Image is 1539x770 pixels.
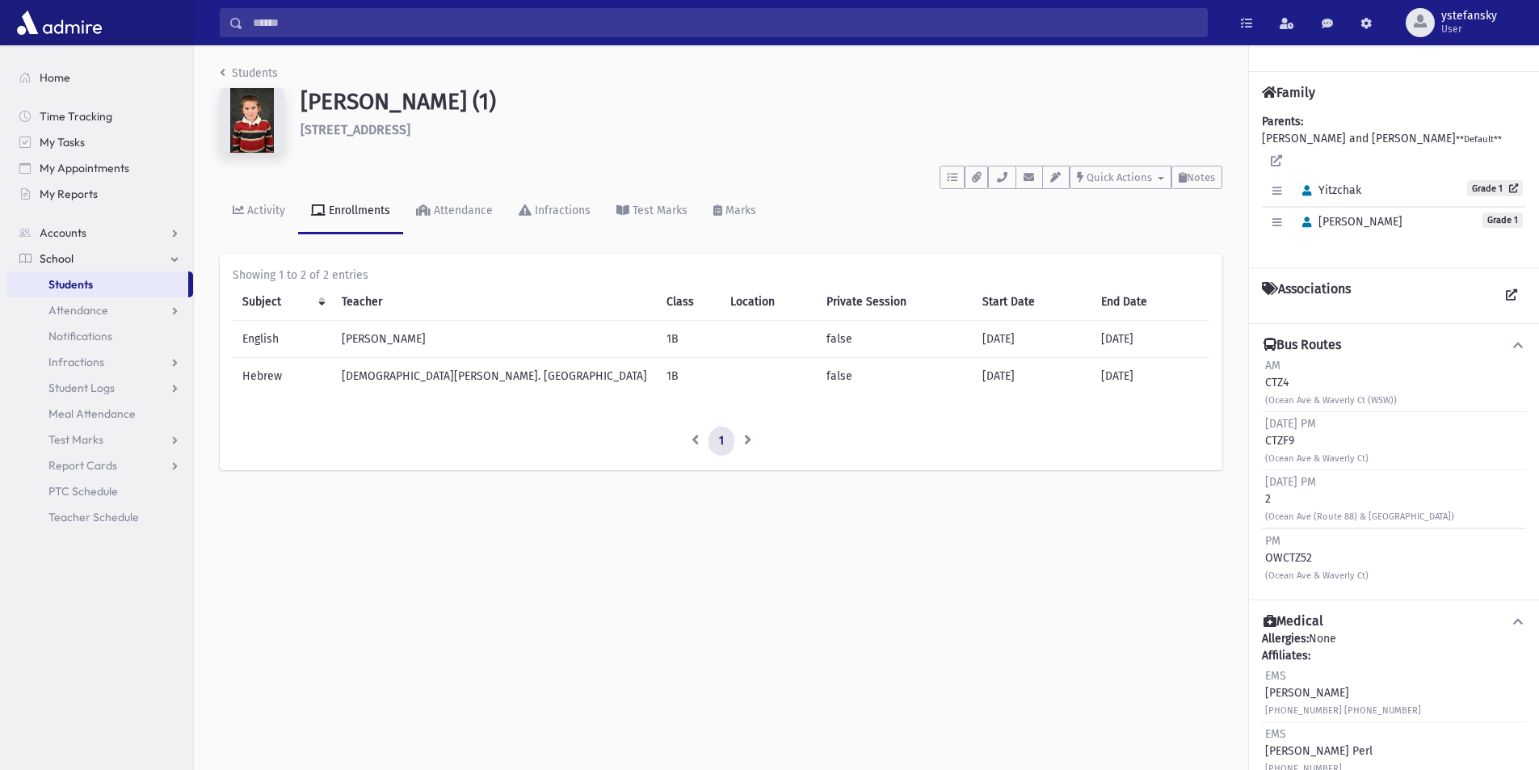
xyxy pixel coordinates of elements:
a: Infractions [6,349,193,375]
th: Location [721,284,817,321]
div: [PERSON_NAME] [1265,667,1421,718]
span: My Reports [40,187,98,201]
a: Grade 1 [1467,180,1523,196]
a: Test Marks [6,427,193,452]
span: [PERSON_NAME] [1295,215,1402,229]
div: OWCTZ52 [1265,532,1369,583]
small: (Ocean Ave & Waverly Ct (WSW)) [1265,395,1397,406]
a: Infractions [506,189,603,234]
a: Students [6,271,188,297]
td: false [817,358,973,395]
a: Activity [220,189,298,234]
a: Students [220,66,278,80]
span: Report Cards [48,458,117,473]
span: Quick Actions [1087,171,1152,183]
th: Private Session [817,284,973,321]
a: Meal Attendance [6,401,193,427]
td: [DATE] [1091,321,1209,358]
span: Student Logs [48,381,115,395]
span: PM [1265,534,1280,548]
td: 1B [657,358,721,395]
small: (Ocean Ave & Waverly Ct) [1265,570,1369,581]
th: Teacher [332,284,657,321]
button: Medical [1262,613,1526,630]
button: Quick Actions [1070,166,1171,189]
span: Notes [1187,171,1215,183]
img: AdmirePro [13,6,106,39]
div: Enrollments [326,204,390,217]
td: [PERSON_NAME] [332,321,657,358]
small: (Ocean Ave (Route 88) & [GEOGRAPHIC_DATA]) [1265,511,1454,522]
span: Time Tracking [40,109,112,124]
span: Teacher Schedule [48,510,139,524]
a: School [6,246,193,271]
a: Enrollments [298,189,403,234]
th: Class [657,284,721,321]
span: User [1441,23,1497,36]
small: [PHONE_NUMBER] [PHONE_NUMBER] [1265,705,1421,716]
b: Parents: [1262,115,1303,128]
td: [DATE] [1091,358,1209,395]
button: Notes [1171,166,1222,189]
a: Marks [700,189,769,234]
b: Affiliates: [1262,649,1310,663]
th: Subject [233,284,332,321]
a: Attendance [403,189,506,234]
div: Activity [244,204,285,217]
span: My Appointments [40,161,129,175]
a: My Appointments [6,155,193,181]
a: My Reports [6,181,193,207]
h4: Family [1262,85,1315,100]
span: Yitzchak [1295,183,1361,197]
a: PTC Schedule [6,478,193,504]
span: Accounts [40,225,86,240]
input: Search [243,8,1207,37]
span: Infractions [48,355,104,369]
a: Attendance [6,297,193,323]
span: ystefansky [1441,10,1497,23]
div: CTZ4 [1265,357,1397,408]
a: Teacher Schedule [6,504,193,530]
span: School [40,251,74,266]
th: Start Date [973,284,1091,321]
td: English [233,321,332,358]
span: Home [40,70,70,85]
span: [DATE] PM [1265,417,1316,431]
a: Home [6,65,193,90]
a: Student Logs [6,375,193,401]
span: AM [1265,359,1280,372]
span: Students [48,277,93,292]
td: false [817,321,973,358]
nav: breadcrumb [220,65,278,88]
span: [DATE] PM [1265,475,1316,489]
span: EMS [1265,669,1286,683]
span: Notifications [48,329,112,343]
span: PTC Schedule [48,484,118,499]
b: Allergies: [1262,632,1309,646]
div: Marks [722,204,756,217]
td: [DATE] [973,321,1091,358]
div: [PERSON_NAME] and [PERSON_NAME] [1262,113,1526,255]
a: View all Associations [1497,281,1526,310]
h6: [STREET_ADDRESS] [301,122,1222,137]
a: Time Tracking [6,103,193,129]
span: Test Marks [48,432,103,447]
span: Meal Attendance [48,406,136,421]
a: 1 [709,427,734,456]
a: My Tasks [6,129,193,155]
div: Attendance [431,204,493,217]
h4: Bus Routes [1264,337,1341,354]
span: Attendance [48,303,108,318]
a: Notifications [6,323,193,349]
span: Grade 1 [1482,212,1523,228]
td: [DATE] [973,358,1091,395]
td: Hebrew [233,358,332,395]
div: Showing 1 to 2 of 2 entries [233,267,1209,284]
a: Accounts [6,220,193,246]
span: My Tasks [40,135,85,149]
h4: Medical [1264,613,1323,630]
div: Test Marks [629,204,688,217]
th: End Date [1091,284,1209,321]
td: 1B [657,321,721,358]
h4: Associations [1262,281,1351,310]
